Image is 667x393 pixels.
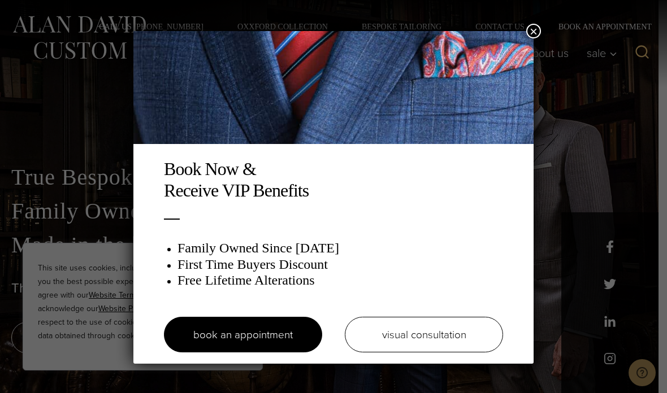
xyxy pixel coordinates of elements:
[164,158,503,202] h2: Book Now & Receive VIP Benefits
[345,317,503,352] a: visual consultation
[164,317,322,352] a: book an appointment
[526,24,541,38] button: Close
[177,240,503,256] h3: Family Owned Since [DATE]
[177,256,503,273] h3: First Time Buyers Discount
[177,272,503,289] h3: Free Lifetime Alterations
